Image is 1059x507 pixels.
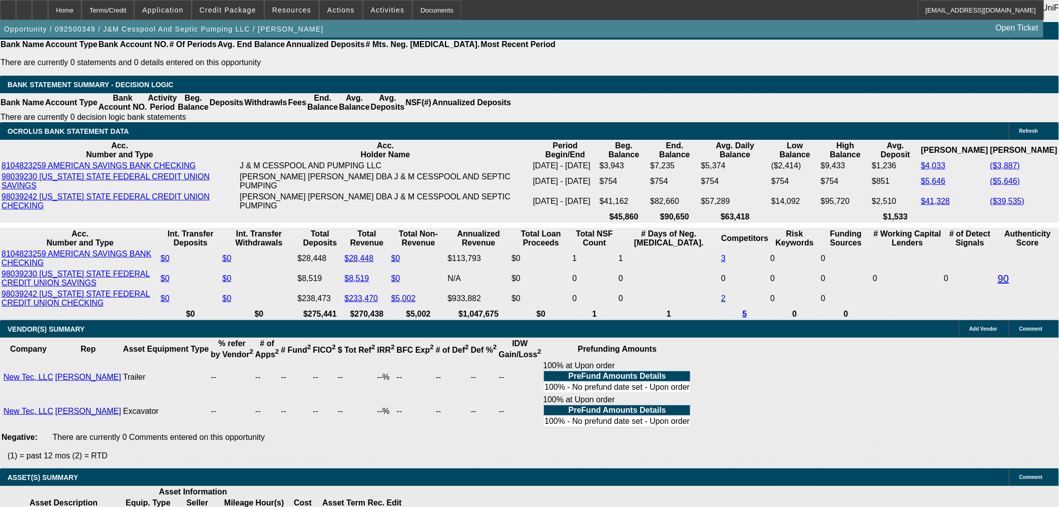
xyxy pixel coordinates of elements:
td: $238,473 [297,289,343,308]
a: [PERSON_NAME] [55,373,121,381]
th: Avg. Deposits [370,93,405,112]
th: Withdrawls [244,93,287,112]
th: $270,438 [344,309,389,319]
td: -- [498,361,542,394]
td: $9,433 [820,161,870,171]
td: $851 [871,172,919,191]
th: Bank Account NO. [98,93,148,112]
sup: 2 [371,344,375,351]
p: There are currently 0 statements and 0 details entered on this opportunity [1,58,556,67]
td: 0 [770,269,819,288]
b: IRR [377,346,395,354]
th: $5,002 [391,309,446,319]
td: 0 [572,269,617,288]
a: 98039230 [US_STATE] STATE FEDERAL CREDIT UNION SAVINGS [2,172,210,190]
span: 0 [873,274,877,283]
b: FICO [313,346,336,354]
sup: 2 [250,348,253,356]
th: 0 [770,309,819,319]
b: $ Tot Ref [338,346,375,354]
a: 3 [721,254,726,263]
th: Int. Transfer Deposits [160,229,221,248]
b: # Fund [281,346,311,354]
td: -- [435,361,469,394]
td: -- [470,395,497,428]
th: $0 [511,309,571,319]
span: Refresh [1019,128,1038,134]
div: $113,793 [447,254,509,263]
th: Funding Sources [821,229,872,248]
td: 1 [572,249,617,268]
th: 0 [821,309,872,319]
a: $4,033 [921,161,945,170]
th: 1 [572,309,617,319]
td: -- [210,361,254,394]
a: 2 [721,294,726,303]
span: Activities [371,6,405,14]
td: $0 [511,289,571,308]
b: Hour(s) [256,498,284,507]
b: Seller [187,498,209,507]
td: -- [396,361,434,394]
sup: 2 [275,348,279,356]
td: 0 [618,289,720,308]
th: Annualized Deposits [285,40,365,50]
td: 0 [618,269,720,288]
a: $28,448 [344,254,373,263]
a: $5,646 [921,177,945,185]
span: Bank Statement Summary - Decision Logic [8,81,174,89]
span: Credit Package [200,6,256,14]
b: Asset Description [30,498,98,507]
th: Most Recent Period [480,40,556,50]
td: -- [312,395,336,428]
th: Avg. End Balance [217,40,286,50]
th: Sum of the Total NSF Count and Total Overdraft Fee Count from Ocrolus [572,229,617,248]
td: 0 [821,269,872,288]
th: Acc. Number and Type [1,229,159,248]
th: # of Detect Signals [943,229,996,248]
th: $1,047,675 [447,309,510,319]
th: $0 [160,309,221,319]
td: Trailer [123,361,209,394]
div: 100% at Upon order [543,361,691,393]
button: Actions [320,1,362,20]
span: Comment [1019,326,1042,332]
th: Low Balance [771,141,819,160]
a: New Tec, LLC [4,407,53,415]
td: $754 [771,172,819,191]
th: $1,533 [871,212,919,222]
span: Add Vendor [969,326,997,332]
span: Opportunity / 092500349 / J&M Cesspool And Septic Pumping LLC / [PERSON_NAME] [4,25,324,33]
td: -- [255,361,279,394]
b: Mileage [224,498,254,507]
span: OCROLUS BANK STATEMENT DATA [8,127,129,135]
b: # of Def [436,346,469,354]
th: $90,650 [650,212,699,222]
span: VENDOR(S) SUMMARY [8,325,85,333]
td: -- [337,395,376,428]
td: 0 [943,249,996,308]
td: 0 [721,269,769,288]
td: 0 [770,249,819,268]
span: Application [142,6,183,14]
th: Activity Period [148,93,178,112]
th: Period Begin/End [533,141,598,160]
td: --% [377,361,395,394]
td: -- [470,361,497,394]
th: Competitors [721,229,769,248]
td: $5,374 [701,161,770,171]
b: Prefunding Amounts [578,345,657,353]
sup: 2 [391,344,394,351]
th: Total Deposits [297,229,343,248]
a: $0 [391,254,400,263]
td: -- [337,361,376,394]
td: -- [280,361,311,394]
td: $14,092 [771,192,819,211]
th: Fees [288,93,307,112]
td: [DATE] - [DATE] [533,192,598,211]
td: [PERSON_NAME] [PERSON_NAME] DBA J & M CESSPOOL AND SEPTIC PUMPING [239,172,532,191]
a: $0 [222,294,231,303]
span: ASSET(S) SUMMARY [8,473,78,481]
sup: 2 [465,344,468,351]
button: Activities [363,1,412,20]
